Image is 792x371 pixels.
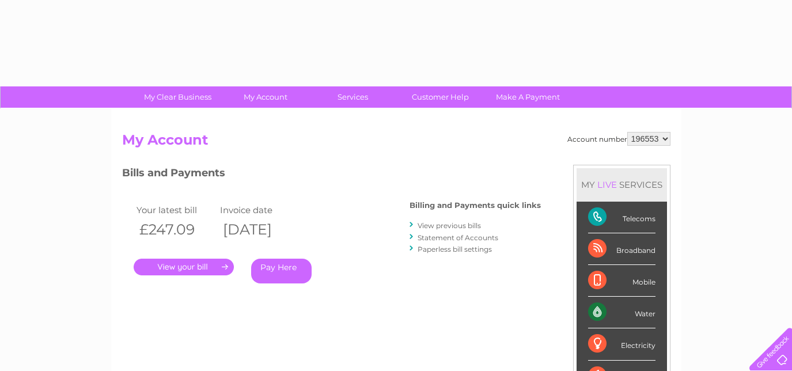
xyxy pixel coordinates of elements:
div: Broadband [588,233,655,265]
th: [DATE] [217,218,301,241]
a: My Clear Business [130,86,225,108]
td: Your latest bill [134,202,217,218]
h4: Billing and Payments quick links [410,201,541,210]
td: Invoice date [217,202,301,218]
div: Telecoms [588,202,655,233]
a: Statement of Accounts [418,233,498,242]
div: Electricity [588,328,655,360]
a: . [134,259,234,275]
a: My Account [218,86,313,108]
a: Customer Help [393,86,488,108]
th: £247.09 [134,218,217,241]
h2: My Account [122,132,670,154]
div: Water [588,297,655,328]
h3: Bills and Payments [122,165,541,185]
div: MY SERVICES [577,168,667,201]
a: Pay Here [251,259,312,283]
a: Paperless bill settings [418,245,492,253]
div: Account number [567,132,670,146]
a: Services [305,86,400,108]
a: Make A Payment [480,86,575,108]
a: View previous bills [418,221,481,230]
div: Mobile [588,265,655,297]
div: LIVE [595,179,619,190]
